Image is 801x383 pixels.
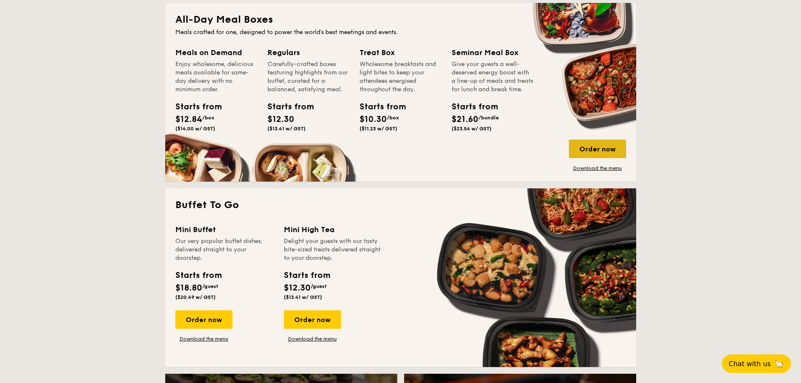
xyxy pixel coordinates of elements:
[175,310,233,329] div: Order now
[175,198,626,212] h2: Buffet To Go
[267,60,349,94] div: Carefully-crafted boxes featuring highlights from our buffet, curated for a balanced, satisfying ...
[774,359,784,369] span: 🦙
[175,60,257,94] div: Enjoy wholesome, delicious meals available for same-day delivery with no minimum order.
[175,100,213,113] div: Starts from
[267,47,349,58] div: Regulars
[267,126,306,132] span: ($13.41 w/ GST)
[452,100,489,113] div: Starts from
[360,126,397,132] span: ($11.23 w/ GST)
[175,28,626,37] div: Meals crafted for one, designed to power the world's best meetings and events.
[175,237,274,262] div: Our very popular buffet dishes, delivered straight to your doorstep.
[175,47,257,58] div: Meals on Demand
[478,115,499,121] span: /bundle
[284,335,341,342] a: Download the menu
[284,283,311,293] span: $12.30
[175,126,215,132] span: ($14.00 w/ GST)
[284,237,382,262] div: Delight your guests with our tasty bite-sized treats delivered straight to your doorstep.
[452,114,478,124] span: $21.60
[175,224,274,235] div: Mini Buffet
[360,100,397,113] div: Starts from
[360,47,441,58] div: Treat Box
[202,115,214,121] span: /box
[360,114,387,124] span: $10.30
[452,126,492,132] span: ($23.54 w/ GST)
[284,310,341,329] div: Order now
[267,114,294,124] span: $12.30
[175,114,202,124] span: $12.84
[175,294,216,300] span: ($20.49 w/ GST)
[452,60,534,94] div: Give your guests a well-deserved energy boost with a line-up of meals and treats for lunch and br...
[729,360,771,368] span: Chat with us
[175,335,233,342] a: Download the menu
[569,165,626,172] a: Download the menu
[360,60,441,94] div: Wholesome breakfasts and light bites to keep your attendees energised throughout the day.
[387,115,399,121] span: /box
[267,100,305,113] div: Starts from
[284,294,322,300] span: ($13.41 w/ GST)
[569,140,626,158] div: Order now
[175,269,221,282] div: Starts from
[175,13,626,26] h2: All-Day Meal Boxes
[722,354,791,373] button: Chat with us🦙
[284,269,330,282] div: Starts from
[284,224,382,235] div: Mini High Tea
[175,283,202,293] span: $18.80
[452,47,534,58] div: Seminar Meal Box
[202,283,218,289] span: /guest
[311,283,327,289] span: /guest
